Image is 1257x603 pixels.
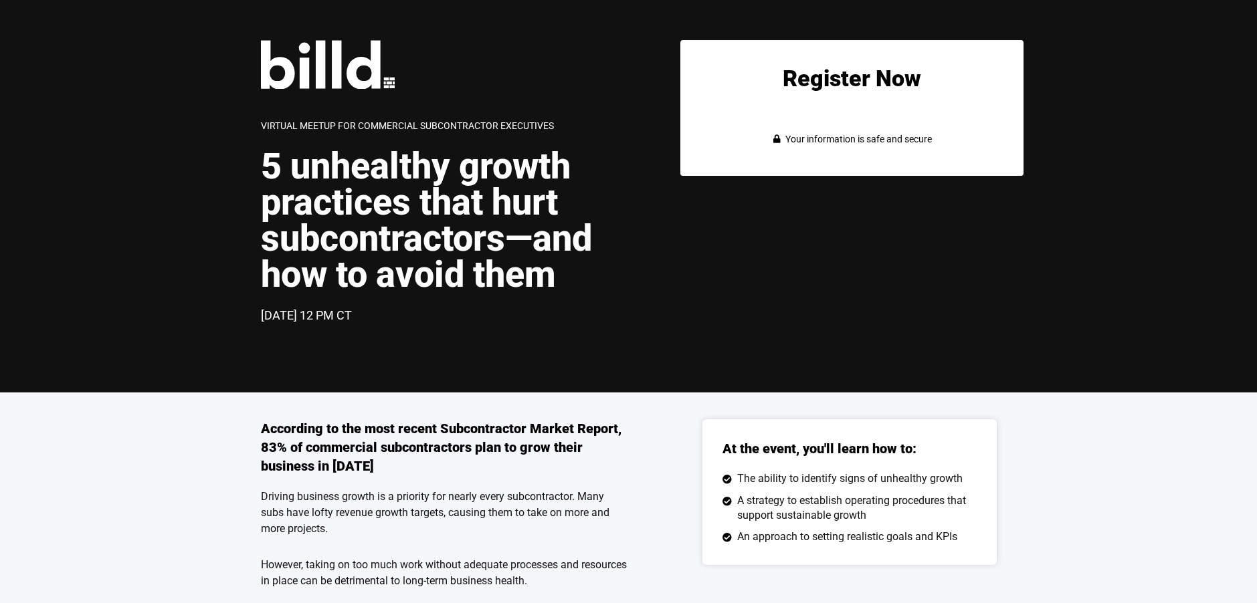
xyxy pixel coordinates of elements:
p: Driving business growth is a priority for nearly every subcontractor. Many subs have lofty revenu... [261,489,629,537]
span: Your information is safe and secure [782,130,932,149]
h1: 5 unhealthy growth practices that hurt subcontractors—and how to avoid them [261,148,629,293]
h2: Register Now [707,67,997,90]
h3: At the event, you'll learn how to: [722,439,977,458]
span: The ability to identify signs of unhealthy growth [734,471,963,486]
span: [DATE] 12 PM CT [261,308,352,322]
span: Virtual Meetup for Commercial Subcontractor Executives [261,120,554,131]
p: However, taking on too much work without adequate processes and resources in place can be detrime... [261,557,629,589]
span: An approach to setting realistic goals and KPIs [734,529,957,544]
h3: According to the most recent Subcontractor Market Report, 83% of commercial subcontractors plan t... [261,419,629,475]
span: A strategy to establish operating procedures that support sustainable growth [734,493,977,523]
